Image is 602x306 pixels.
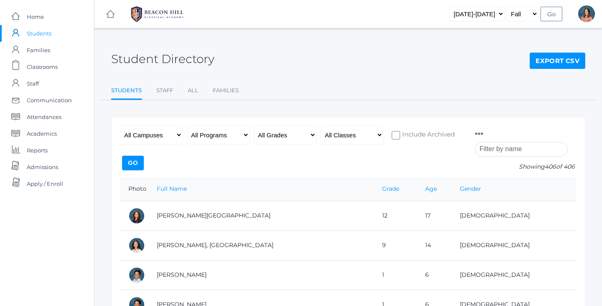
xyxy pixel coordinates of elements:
[27,159,58,175] span: Admissions
[392,131,400,139] input: Include Archived
[374,230,417,260] td: 9
[541,7,562,21] input: Go
[475,162,576,171] p: Showing of 406
[530,53,585,69] a: Export CSV
[27,175,63,192] span: Apply / Enroll
[578,5,595,22] div: Jennifer Jenkins
[374,260,417,290] td: 1
[148,260,374,290] td: [PERSON_NAME]
[188,82,198,99] a: All
[545,163,556,170] span: 406
[27,42,50,58] span: Families
[148,230,374,260] td: [PERSON_NAME], [GEOGRAPHIC_DATA]
[417,201,451,230] td: 17
[27,92,72,109] span: Communication
[122,156,144,170] input: Go
[213,82,239,99] a: Families
[27,75,39,92] span: Staff
[128,207,145,224] div: Charlotte Abdulla
[120,177,148,201] th: Photo
[475,142,568,157] input: Filter by name
[27,142,48,159] span: Reports
[451,260,576,290] td: [DEMOGRAPHIC_DATA]
[425,185,437,192] a: Age
[111,82,142,100] a: Students
[148,201,374,230] td: [PERSON_NAME][GEOGRAPHIC_DATA]
[417,230,451,260] td: 14
[128,237,145,254] div: Phoenix Abdulla
[382,185,399,192] a: Grade
[417,260,451,290] td: 6
[126,4,189,25] img: BHCALogos-05-308ed15e86a5a0abce9b8dd61676a3503ac9727e845dece92d48e8588c001991.png
[27,8,44,25] span: Home
[111,53,214,66] h2: Student Directory
[27,58,58,75] span: Classrooms
[451,230,576,260] td: [DEMOGRAPHIC_DATA]
[27,25,51,42] span: Students
[157,185,187,192] a: Full Name
[27,125,57,142] span: Academics
[27,109,61,125] span: Attendances
[451,201,576,230] td: [DEMOGRAPHIC_DATA]
[460,185,481,192] a: Gender
[374,201,417,230] td: 12
[156,82,173,99] a: Staff
[400,130,455,140] span: Include Archived
[128,267,145,283] div: Dominic Abrea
